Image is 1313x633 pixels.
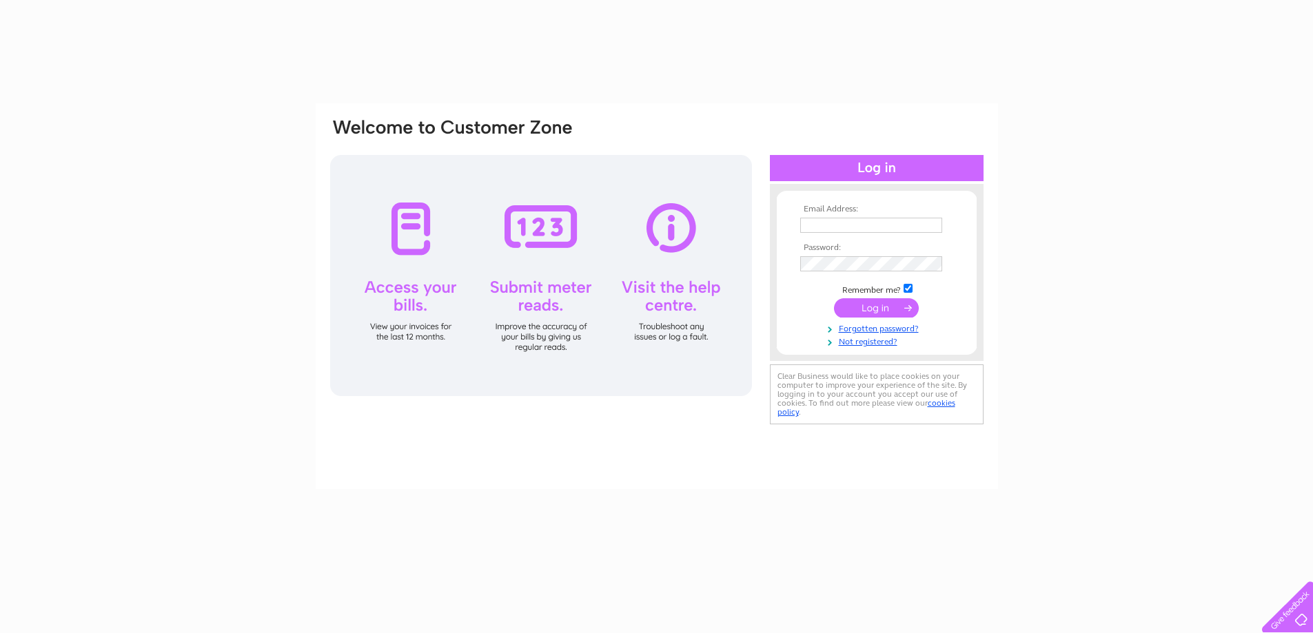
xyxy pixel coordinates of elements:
[800,334,957,347] a: Not registered?
[777,398,955,417] a: cookies policy
[797,243,957,253] th: Password:
[770,364,984,424] div: Clear Business would like to place cookies on your computer to improve your experience of the sit...
[797,282,957,295] td: Remember me?
[834,298,919,318] input: Submit
[797,205,957,214] th: Email Address:
[800,321,957,334] a: Forgotten password?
